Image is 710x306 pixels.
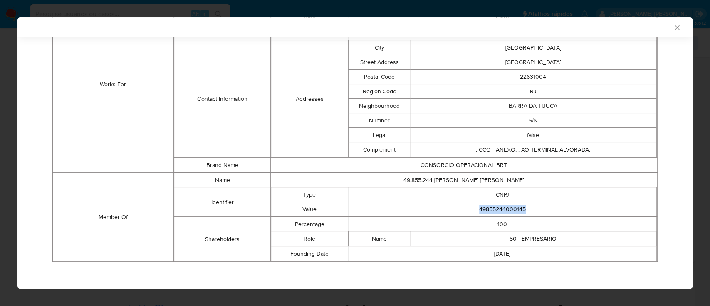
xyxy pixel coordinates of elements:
[349,55,410,70] td: Street Address
[174,40,270,158] td: Contact Information
[271,231,348,246] td: Role
[53,173,174,262] td: Member Of
[410,128,656,142] td: false
[673,23,680,31] button: Fechar a janela
[17,17,693,289] div: closure-recommendation-modal
[348,217,657,231] td: 100
[410,70,656,84] td: 22631004
[174,173,270,187] td: Name
[174,158,270,172] td: Brand Name
[410,55,656,70] td: [GEOGRAPHIC_DATA]
[349,70,410,84] td: Postal Code
[348,187,657,202] td: CNPJ
[410,231,656,246] td: 50 - EMPRESÁRIO
[410,40,656,55] td: [GEOGRAPHIC_DATA]
[410,99,656,113] td: BARRA DA TIJUCA
[349,40,410,55] td: City
[349,113,410,128] td: Number
[410,84,656,99] td: RJ
[348,202,657,216] td: 49855244000145
[271,246,348,261] td: Founding Date
[349,84,410,99] td: Region Code
[349,142,410,157] td: Complement
[410,142,656,157] td: : CCO - ANEXO; : AO TERMINAL ALVORADA;
[349,128,410,142] td: Legal
[410,113,656,128] td: S/N
[174,217,270,261] td: Shareholders
[349,99,410,113] td: Neighbourhood
[271,217,348,231] td: Percentage
[348,246,657,261] td: [DATE]
[271,202,348,216] td: Value
[271,173,657,187] td: 49.855.244 [PERSON_NAME] [PERSON_NAME]
[349,231,410,246] td: Name
[174,187,270,217] td: Identifier
[271,187,348,202] td: Type
[271,40,348,157] td: Addresses
[271,158,657,172] td: CONSORCIO OPERACIONAL BRT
